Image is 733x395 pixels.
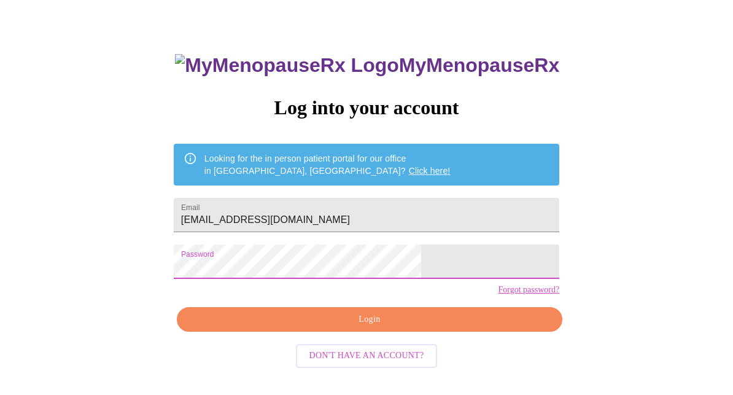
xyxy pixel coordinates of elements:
[498,285,559,295] a: Forgot password?
[191,312,548,327] span: Login
[296,344,438,368] button: Don't have an account?
[175,54,559,77] h3: MyMenopauseRx
[409,166,451,176] a: Click here!
[204,147,451,182] div: Looking for the in person patient portal for our office in [GEOGRAPHIC_DATA], [GEOGRAPHIC_DATA]?
[309,348,424,364] span: Don't have an account?
[293,350,441,360] a: Don't have an account?
[177,307,562,332] button: Login
[175,54,398,77] img: MyMenopauseRx Logo
[174,96,559,119] h3: Log into your account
